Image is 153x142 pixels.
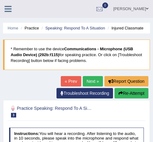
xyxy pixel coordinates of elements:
[3,40,150,70] blockquote: * Remember to use the device for speaking practice. Or click on [Troubleshoot Recording] button b...
[115,88,148,98] button: Re-Attempt
[83,76,103,86] a: Next »
[56,88,113,98] a: Troubleshoot Recording
[19,25,39,31] li: Practice
[106,25,144,31] li: Injured Classmate
[11,113,16,117] span: 3
[14,131,39,136] b: Instructions:
[9,105,93,117] h2: Practice Speaking: Respond To A Situation
[11,47,133,57] b: Communications - Microphone (USB Audio Device) (292b:f115)
[104,76,148,86] button: Report Question
[8,26,18,30] a: Home
[102,2,108,8] span: 0
[45,26,105,30] a: Speaking: Respond To A Situation
[61,76,81,86] a: « Prev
